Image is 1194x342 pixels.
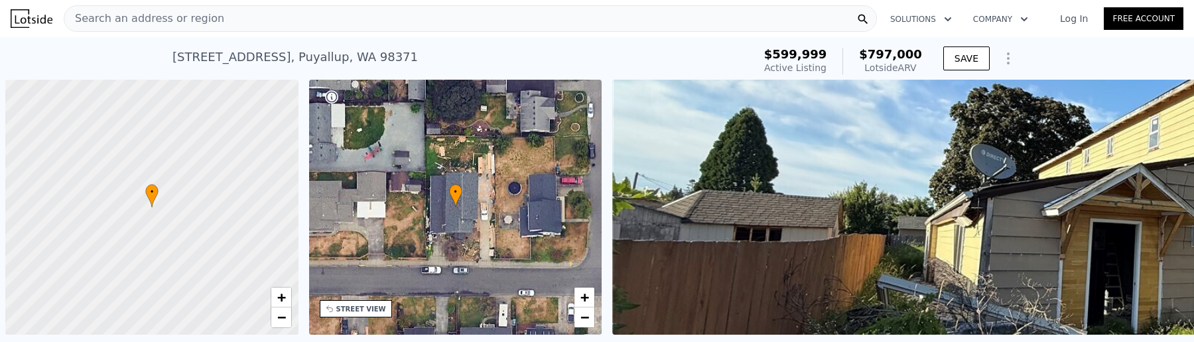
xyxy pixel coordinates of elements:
[1104,7,1183,30] a: Free Account
[271,307,291,327] a: Zoom out
[336,304,386,314] div: STREET VIEW
[859,61,922,74] div: Lotside ARV
[574,307,594,327] a: Zoom out
[277,289,285,305] span: +
[764,62,827,73] span: Active Listing
[145,186,159,198] span: •
[943,46,990,70] button: SAVE
[764,47,827,61] span: $599,999
[580,289,589,305] span: +
[145,184,159,207] div: •
[449,186,462,198] span: •
[962,7,1039,31] button: Company
[574,288,594,307] a: Zoom in
[271,288,291,307] a: Zoom in
[277,309,285,325] span: −
[449,184,462,207] div: •
[859,47,922,61] span: $797,000
[172,48,418,66] div: [STREET_ADDRESS] , Puyallup , WA 98371
[64,11,224,27] span: Search an address or region
[1044,12,1104,25] a: Log In
[880,7,962,31] button: Solutions
[11,9,52,28] img: Lotside
[995,45,1022,72] button: Show Options
[580,309,589,325] span: −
